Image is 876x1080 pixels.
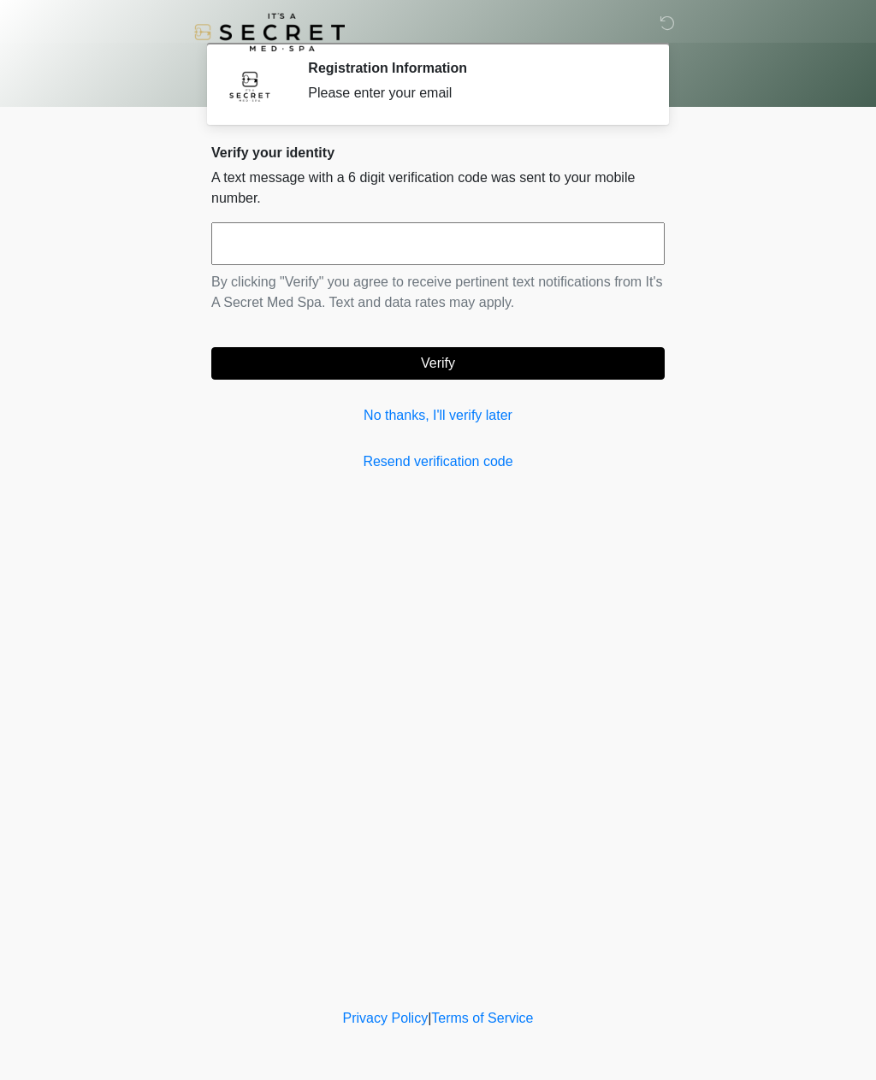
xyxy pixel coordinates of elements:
[308,60,639,76] h2: Registration Information
[194,13,345,51] img: It's A Secret Med Spa Logo
[308,83,639,103] div: Please enter your email
[211,272,665,313] p: By clicking "Verify" you agree to receive pertinent text notifications from It's A Secret Med Spa...
[431,1011,533,1025] a: Terms of Service
[211,405,665,426] a: No thanks, I'll verify later
[211,168,665,209] p: A text message with a 6 digit verification code was sent to your mobile number.
[428,1011,431,1025] a: |
[343,1011,429,1025] a: Privacy Policy
[211,145,665,161] h2: Verify your identity
[211,451,665,472] a: Resend verification code
[211,347,665,380] button: Verify
[224,60,275,111] img: Agent Avatar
